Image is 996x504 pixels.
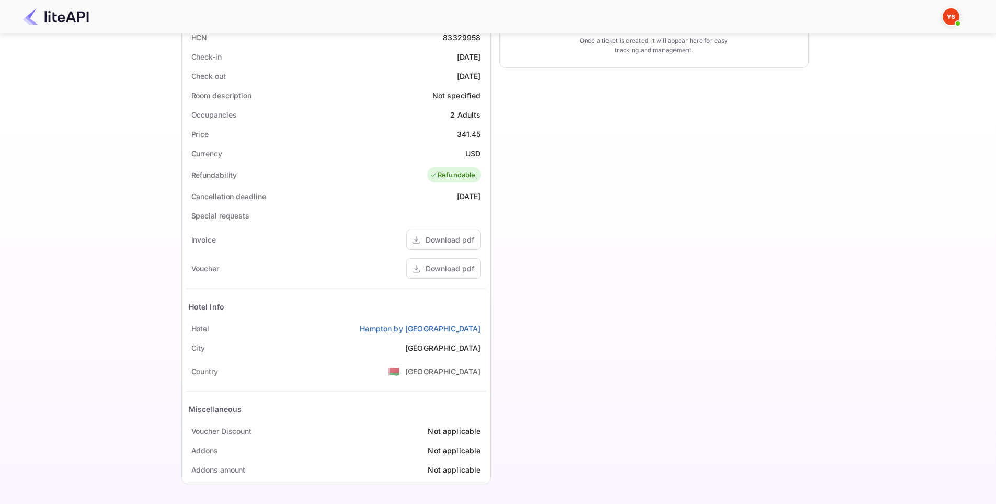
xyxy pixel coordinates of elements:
[191,342,205,353] div: City
[191,445,218,456] div: Addons
[426,263,474,274] div: Download pdf
[191,263,219,274] div: Voucher
[457,191,481,202] div: [DATE]
[191,464,246,475] div: Addons amount
[943,8,959,25] img: Yandex Support
[426,234,474,245] div: Download pdf
[191,234,216,245] div: Invoice
[191,210,249,221] div: Special requests
[191,109,237,120] div: Occupancies
[189,404,242,415] div: Miscellaneous
[191,148,222,159] div: Currency
[457,51,481,62] div: [DATE]
[405,366,481,377] div: [GEOGRAPHIC_DATA]
[191,71,226,82] div: Check out
[191,169,237,180] div: Refundability
[432,90,481,101] div: Not specified
[191,323,210,334] div: Hotel
[405,342,481,353] div: [GEOGRAPHIC_DATA]
[428,426,480,437] div: Not applicable
[571,36,737,55] p: Once a ticket is created, it will appear here for easy tracking and management.
[191,366,218,377] div: Country
[457,71,481,82] div: [DATE]
[189,301,225,312] div: Hotel Info
[360,323,480,334] a: Hampton by [GEOGRAPHIC_DATA]
[428,464,480,475] div: Not applicable
[191,191,266,202] div: Cancellation deadline
[450,109,480,120] div: 2 Adults
[191,129,209,140] div: Price
[430,170,476,180] div: Refundable
[23,8,89,25] img: LiteAPI Logo
[191,51,222,62] div: Check-in
[428,445,480,456] div: Not applicable
[457,129,481,140] div: 341.45
[388,362,400,381] span: United States
[191,90,251,101] div: Room description
[465,148,480,159] div: USD
[443,32,480,43] div: 83329958
[191,426,251,437] div: Voucher Discount
[191,32,208,43] div: HCN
